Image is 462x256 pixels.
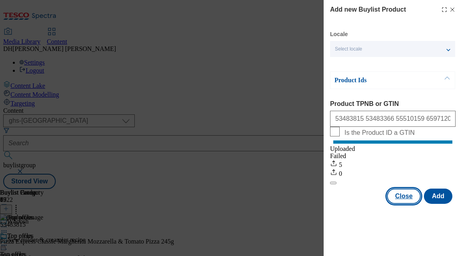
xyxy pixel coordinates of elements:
button: Select locale [330,41,455,57]
span: Select locale [335,46,362,52]
p: Product Ids [334,76,419,84]
h4: Add new Buylist Product [330,5,406,14]
button: Close [387,189,421,204]
div: 0 [330,169,456,177]
input: Enter 1 or 20 space separated Product TPNB or GTIN [330,111,456,127]
div: 5 [330,160,456,169]
div: Uploaded [330,145,456,152]
div: Failed [330,152,456,160]
button: Add [424,189,452,204]
label: Locale [330,32,348,37]
span: Is the Product ID a GTIN [344,129,415,136]
label: Product TPNB or GTIN [330,100,456,108]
